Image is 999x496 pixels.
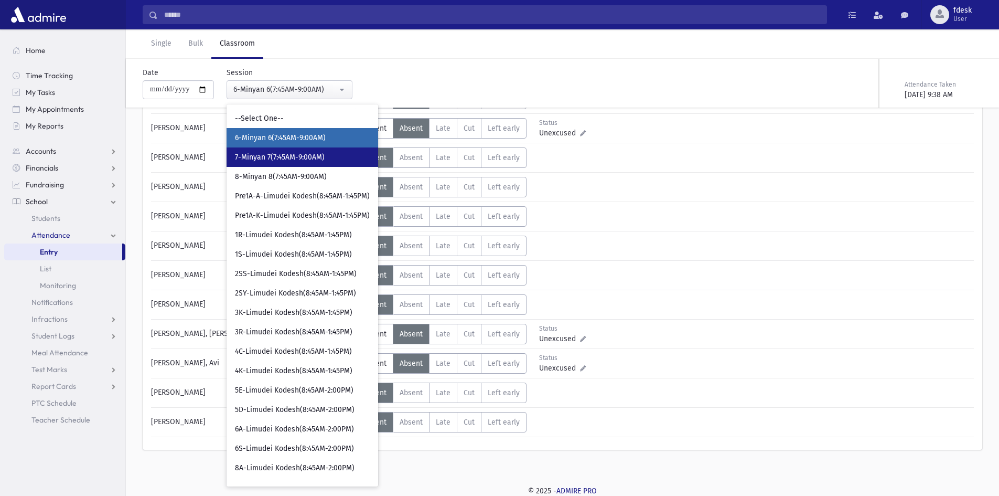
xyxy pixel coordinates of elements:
[26,71,73,80] span: Time Tracking
[436,330,450,339] span: Late
[235,288,356,299] span: 2SY-Limudei Kodesh(8:45AM-1:45PM)
[235,152,325,163] span: 7-Minyan 7(7:45AM-9:00AM)
[26,197,48,206] span: School
[31,398,77,408] span: PTC Schedule
[235,249,352,260] span: 1S-Limudei Kodesh(8:45AM-1:45PM)
[235,327,352,337] span: 3R-Limudei Kodesh(8:45AM-1:45PM)
[235,482,357,493] span: 8W-Limudei Kodesh(8:45AM-2:00PM)
[235,172,327,182] span: 8-Minyan 8(7:45AM-9:00AM)
[4,244,122,260] a: Entry
[26,163,58,173] span: Financials
[4,42,125,59] a: Home
[31,415,90,425] span: Teacher Schedule
[4,160,125,176] a: Financials
[953,15,972,23] span: User
[400,359,423,368] span: Absent
[4,294,125,311] a: Notifications
[539,353,586,363] div: Status
[953,6,972,15] span: fdesk
[235,269,357,279] span: 2SS-Limudei Kodesh(8:45AM-1:45PM)
[40,281,76,290] span: Monitoring
[146,236,354,256] div: [PERSON_NAME]
[488,124,520,133] span: Left early
[146,177,354,197] div: [PERSON_NAME]
[146,118,354,139] div: [PERSON_NAME]
[464,212,475,221] span: Cut
[464,330,475,339] span: Cut
[146,412,354,432] div: [PERSON_NAME]
[146,147,354,168] div: [PERSON_NAME]
[539,333,580,344] span: Unexcused
[464,271,475,280] span: Cut
[488,271,520,280] span: Left early
[31,348,88,357] span: Meal Attendance
[235,230,352,240] span: 1R-Limudei Kodesh(8:45AM-1:45PM)
[354,294,527,315] div: AttTypes
[488,183,520,192] span: Left early
[158,5,826,24] input: Search
[905,80,980,89] div: Attendance Taken
[400,241,423,250] span: Absent
[354,412,527,432] div: AttTypes
[488,418,520,427] span: Left early
[146,265,354,286] div: [PERSON_NAME]
[31,365,67,374] span: Test Marks
[488,359,520,368] span: Left early
[146,324,354,344] div: [PERSON_NAME], [PERSON_NAME]
[464,241,475,250] span: Cut
[180,29,211,59] a: Bulk
[26,46,46,55] span: Home
[354,265,527,286] div: AttTypes
[488,153,520,162] span: Left early
[235,444,354,454] span: 6S-Limudei Kodesh(8:45AM-2:00PM)
[464,183,475,192] span: Cut
[146,206,354,227] div: [PERSON_NAME]
[539,363,580,374] span: Unexcused
[4,328,125,344] a: Student Logs
[31,314,68,324] span: Infractions
[4,101,125,118] a: My Appointments
[400,418,423,427] span: Absent
[905,89,980,100] div: [DATE] 9:38 AM
[436,359,450,368] span: Late
[400,153,423,162] span: Absent
[235,366,352,376] span: 4K-Limudei Kodesh(8:45AM-1:45PM)
[235,113,284,124] span: --Select One--
[143,67,158,78] label: Date
[436,271,450,280] span: Late
[436,418,450,427] span: Late
[31,214,60,223] span: Students
[143,29,180,59] a: Single
[235,210,370,221] span: Pre1A-K-Limudei Kodesh(8:45AM-1:45PM)
[436,212,450,221] span: Late
[539,324,586,333] div: Status
[235,133,326,143] span: 6-Minyan 6(7:45AM-9:00AM)
[464,418,475,427] span: Cut
[354,206,527,227] div: AttTypes
[26,121,63,131] span: My Reports
[354,324,527,344] div: AttTypes
[354,353,527,374] div: AttTypes
[488,388,520,397] span: Left early
[146,294,354,315] div: [PERSON_NAME]
[227,80,352,99] button: 6-Minyan 6(7:45AM-9:00AM)
[400,212,423,221] span: Absent
[40,264,51,273] span: List
[436,300,450,309] span: Late
[211,29,263,59] a: Classroom
[26,104,84,114] span: My Appointments
[400,183,423,192] span: Absent
[26,180,64,189] span: Fundraising
[235,308,352,318] span: 3K-Limudei Kodesh(8:45AM-1:45PM)
[400,300,423,309] span: Absent
[4,193,125,210] a: School
[235,463,355,473] span: 8A-Limudei Kodesh(8:45AM-2:00PM)
[8,4,69,25] img: AdmirePro
[4,143,125,160] a: Accounts
[233,84,337,95] div: 6-Minyan 6(7:45AM-9:00AM)
[4,277,125,294] a: Monitoring
[354,383,527,403] div: AttTypes
[146,383,354,403] div: [PERSON_NAME]
[235,385,353,396] span: 5E-Limudei Kodesh(8:45AM-2:00PM)
[436,388,450,397] span: Late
